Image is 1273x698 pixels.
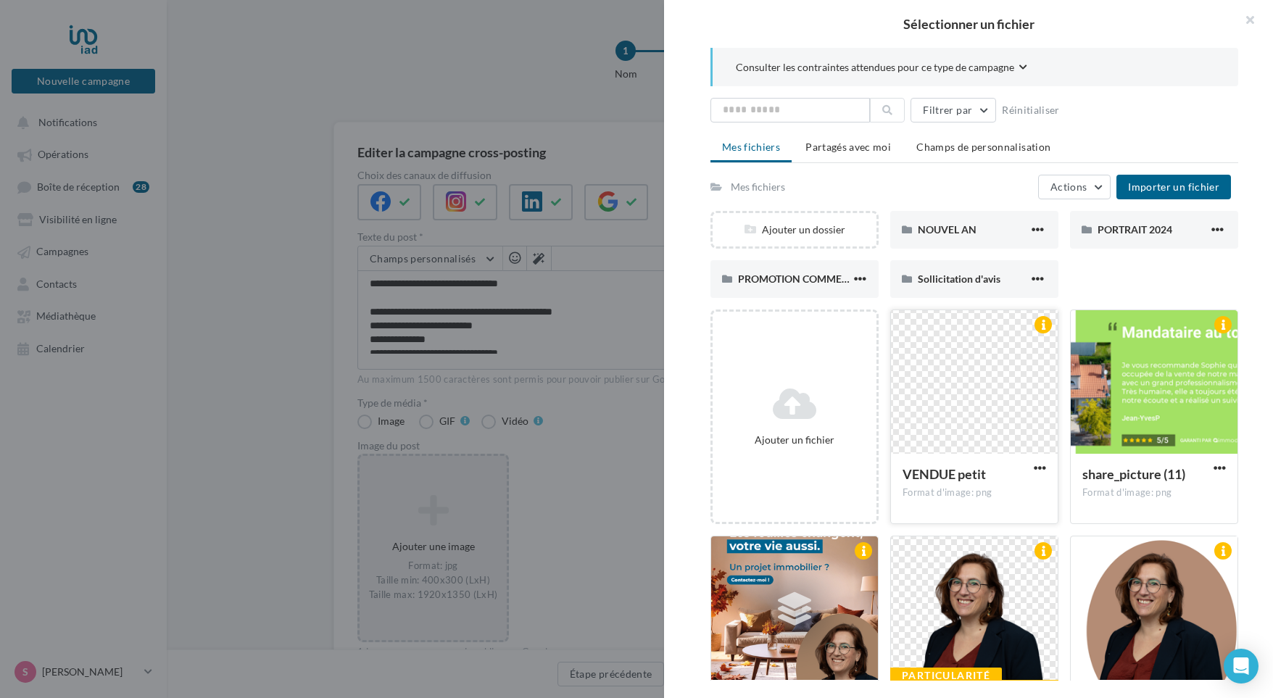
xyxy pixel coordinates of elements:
div: Ajouter un dossier [713,223,876,237]
span: VENDUE petit [903,466,986,482]
button: Importer un fichier [1116,175,1231,199]
div: Format d'image: png [903,486,1046,499]
span: PORTRAIT 2024 [1098,223,1172,236]
span: Mes fichiers [722,141,780,153]
button: Filtrer par [911,98,996,122]
span: Actions [1050,180,1087,193]
h2: Sélectionner un fichier [687,17,1250,30]
span: Champs de personnalisation [916,141,1050,153]
span: Consulter les contraintes attendues pour ce type de campagne [736,60,1014,75]
span: Importer un fichier [1128,180,1219,193]
button: Consulter les contraintes attendues pour ce type de campagne [736,59,1027,78]
span: PROMOTION COMMERCIALE [738,273,876,285]
div: Format d'image: png [1082,486,1226,499]
div: Ajouter un fichier [718,433,871,447]
button: Actions [1038,175,1111,199]
span: share_picture (11) [1082,466,1185,482]
span: NOUVEL AN [918,223,976,236]
span: Partagés avec moi [805,141,891,153]
span: Sollicitation d'avis [918,273,1000,285]
div: Particularité [890,668,1002,684]
button: Réinitialiser [996,101,1066,119]
div: Open Intercom Messenger [1224,649,1259,684]
div: Mes fichiers [731,180,785,194]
